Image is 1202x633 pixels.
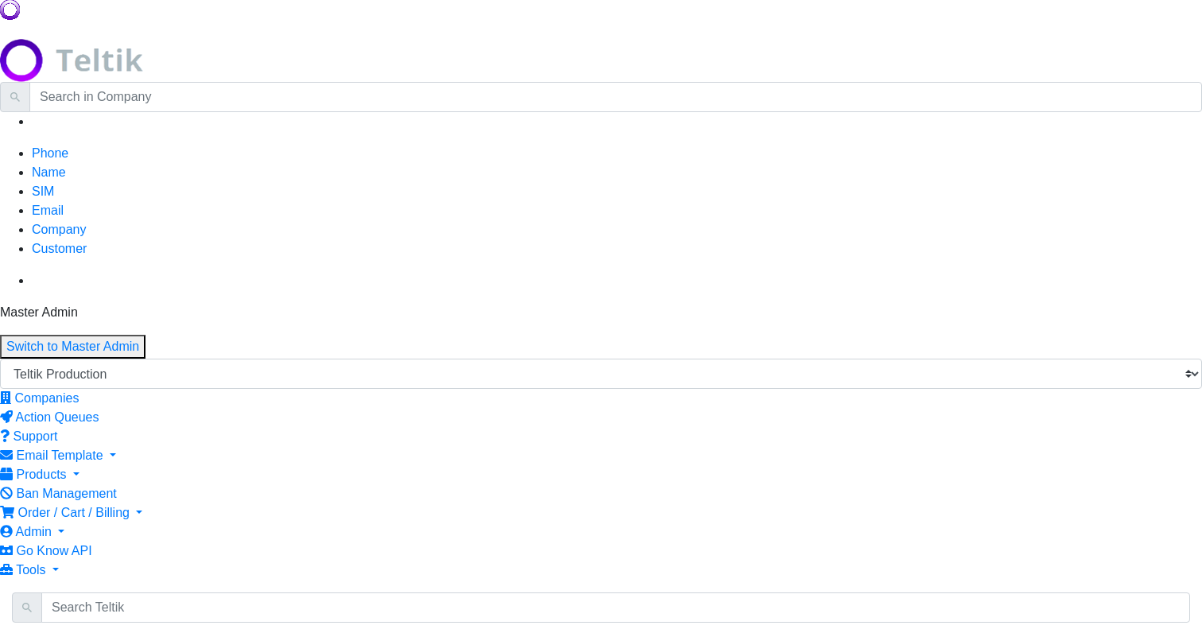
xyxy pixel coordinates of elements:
a: Email [32,204,64,217]
span: Ban Management [16,487,116,500]
input: Search Teltik [41,592,1190,623]
a: SIM [32,184,54,198]
a: Company [32,223,86,236]
a: Customer [32,242,87,255]
a: Phone [32,146,68,160]
span: Email Template [16,449,103,462]
span: Tools [16,563,45,577]
span: Admin [16,525,52,538]
span: Support [13,429,57,443]
span: Products [16,468,66,481]
span: Companies [14,391,79,405]
span: Action Queues [16,410,99,424]
span: Go Know API [16,544,91,557]
span: Order / Cart / Billing [17,506,129,519]
a: Name [32,165,66,179]
a: Switch to Master Admin [6,340,139,353]
input: Search in Company [29,82,1202,112]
